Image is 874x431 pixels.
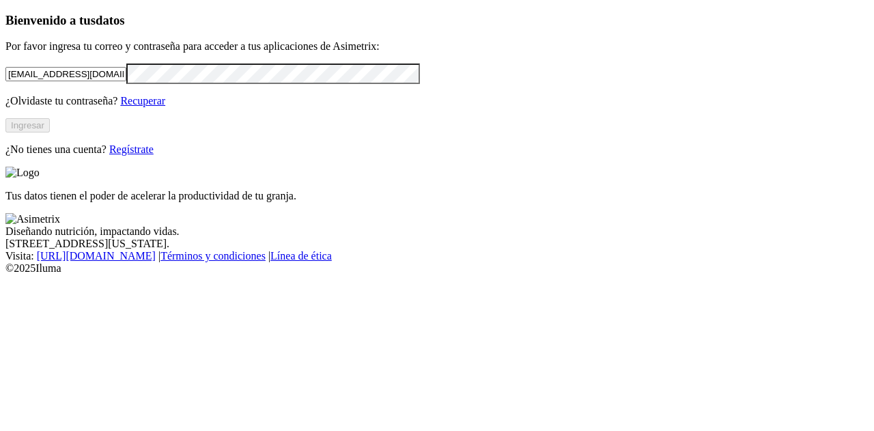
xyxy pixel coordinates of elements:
[5,13,869,28] h3: Bienvenido a tus
[120,95,165,107] a: Recuperar
[5,118,50,133] button: Ingresar
[5,143,869,156] p: ¿No tienes una cuenta?
[5,95,869,107] p: ¿Olvidaste tu contraseña?
[5,250,869,262] div: Visita : | |
[37,250,156,262] a: [URL][DOMAIN_NAME]
[270,250,332,262] a: Línea de ética
[5,40,869,53] p: Por favor ingresa tu correo y contraseña para acceder a tus aplicaciones de Asimetrix:
[5,225,869,238] div: Diseñando nutrición, impactando vidas.
[5,167,40,179] img: Logo
[5,213,60,225] img: Asimetrix
[96,13,125,27] span: datos
[5,238,869,250] div: [STREET_ADDRESS][US_STATE].
[5,190,869,202] p: Tus datos tienen el poder de acelerar la productividad de tu granja.
[160,250,266,262] a: Términos y condiciones
[109,143,154,155] a: Regístrate
[5,67,126,81] input: Tu correo
[5,262,869,275] div: © 2025 Iluma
